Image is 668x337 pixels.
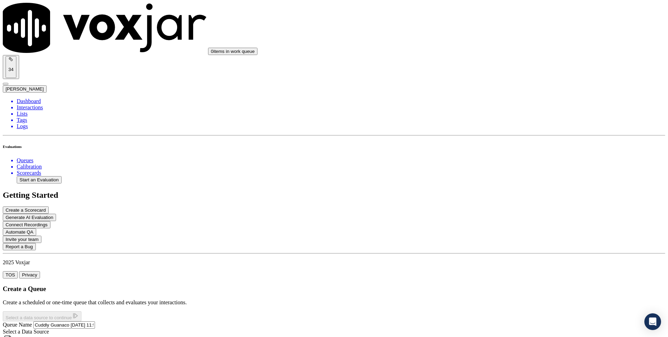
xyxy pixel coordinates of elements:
button: Report a Bug [3,243,36,250]
a: Dashboard [17,98,665,104]
button: Select a data source to continue [3,311,81,321]
a: Queues [17,157,665,164]
a: Scorecards [17,170,665,176]
button: Start an Evaluation [17,176,62,183]
button: TOS [3,271,18,279]
label: Select a Data Source [3,329,49,335]
button: 34 [3,55,19,79]
p: 2025 Voxjar [3,259,665,266]
input: Enter Queue Name [33,321,95,329]
h6: Evaluations [3,144,665,149]
a: Interactions [17,104,665,111]
button: Generate AI Evaluation [3,214,56,221]
label: Queue Name [3,322,32,328]
h2: Getting Started [3,190,665,200]
img: voxjar logo [3,3,207,53]
span: [PERSON_NAME] [6,86,44,92]
a: Tags [17,117,665,123]
div: Open Intercom Messenger [644,313,661,330]
button: [PERSON_NAME] [3,85,47,93]
a: Calibration [17,164,665,170]
p: 34 [8,67,14,72]
button: Connect Recordings [3,221,50,228]
button: 0items in work queue [208,48,257,55]
button: Invite your team [3,236,41,243]
button: Automate QA [3,228,36,236]
a: Lists [17,111,665,117]
h3: Create a Queue [3,285,665,293]
button: 34 [6,56,16,78]
a: Logs [17,123,665,130]
button: Create a Scorecard [3,206,49,214]
p: Create a scheduled or one-time queue that collects and evaluates your interactions. [3,299,665,306]
button: Privacy [19,271,40,279]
